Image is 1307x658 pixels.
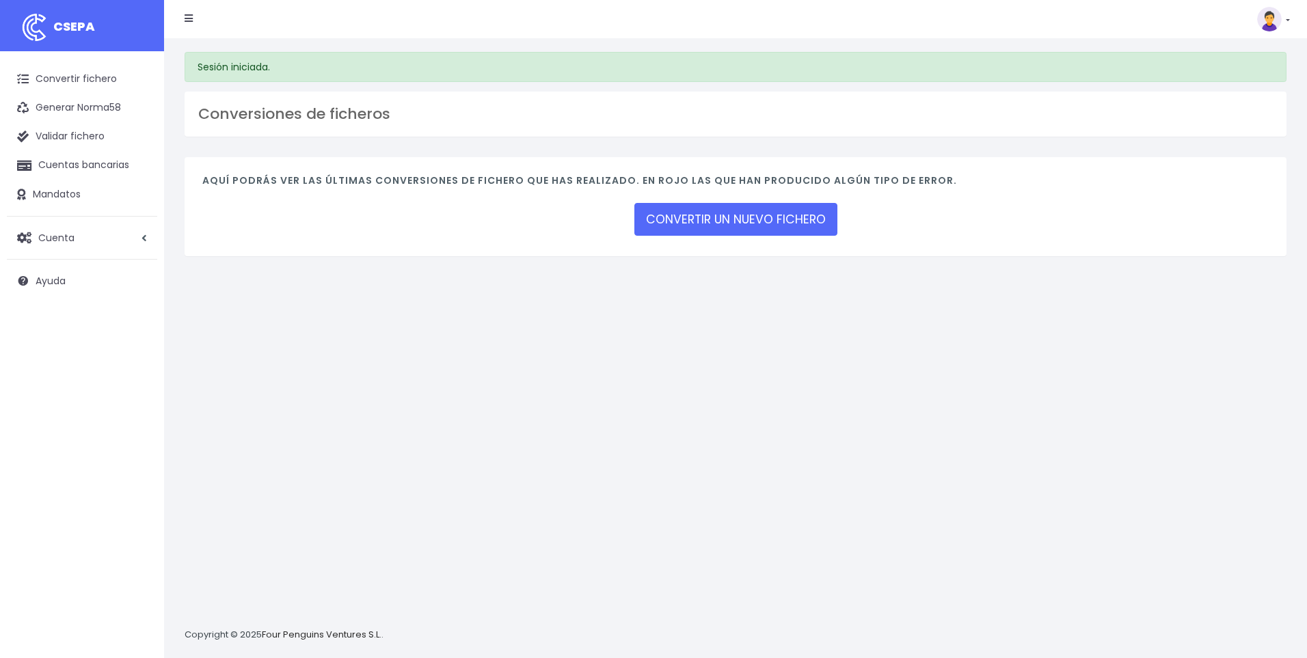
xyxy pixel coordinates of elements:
span: Ayuda [36,274,66,288]
a: Ayuda [7,266,157,295]
a: Cuentas bancarias [7,151,157,180]
p: Copyright © 2025 . [185,628,383,642]
a: Generar Norma58 [7,94,157,122]
a: CONVERTIR UN NUEVO FICHERO [634,203,837,236]
span: Cuenta [38,230,75,244]
div: Sesión iniciada. [185,52,1286,82]
a: Validar fichero [7,122,157,151]
a: Mandatos [7,180,157,209]
a: Cuenta [7,223,157,252]
img: logo [17,10,51,44]
a: Convertir fichero [7,65,157,94]
img: profile [1257,7,1282,31]
h3: Conversiones de ficheros [198,105,1273,123]
a: Four Penguins Ventures S.L. [262,628,381,641]
h4: Aquí podrás ver las últimas conversiones de fichero que has realizado. En rojo las que han produc... [202,175,1269,193]
span: CSEPA [53,18,95,35]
